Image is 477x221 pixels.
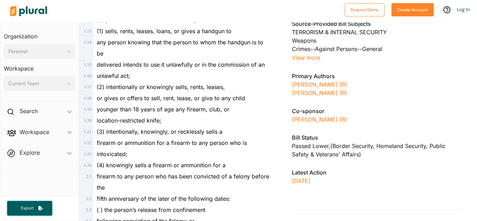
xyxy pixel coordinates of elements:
[97,206,205,213] span: ( ) the person’s release from confinement
[97,139,247,146] span: firearm or ammunition for a firearm to any person who is
[8,48,64,55] div: Personal
[292,107,463,115] h3: Co-sponsor
[83,129,91,134] span: 1 . 21
[292,28,463,36] div: TERRORISM & INTERNAL SECURITY
[16,205,38,211] span: Export
[391,3,434,16] button: Create Account
[8,80,64,87] div: Current Team
[97,72,130,79] span: unlawful act;
[292,89,347,96] a: [PERSON_NAME] (R)
[83,118,91,123] span: 1 . 20
[83,73,91,78] span: 1 . 16
[97,95,245,102] span: or gives or offers to sell, rent, lease, or give to any child
[391,6,434,13] a: Create Account
[292,53,320,62] button: View more
[345,6,384,13] a: Request Demo
[97,117,161,124] span: location-restricted knife;
[86,196,91,201] span: 2 . 2
[292,116,347,123] a: [PERSON_NAME] (R)
[292,177,463,185] p: [DATE]
[83,62,91,67] span: 1 . 15
[292,133,463,142] h3: Bill Status
[292,142,446,158] span: Homeland Security, Public Safety & Veterans' Affairs
[97,39,263,57] span: any person knowing that the person to whom the handgun is to be
[97,106,229,113] span: younger than 18 years of age any firearm, club, or
[97,150,127,157] span: intoxicated;
[4,58,75,74] h3: Workspace
[7,201,52,216] button: Export
[4,26,75,42] h3: Organization
[97,173,269,191] span: firearm to any person who has been convicted of a felony before the
[97,195,230,202] span: fifth anniversary of the later of the following dates:
[97,162,226,169] span: (4) knowingly sells a firearm or ammunition for a
[83,96,91,101] span: 1 . 18
[20,107,38,115] h2: Search
[86,207,91,212] span: 2 . 3
[457,6,470,13] a: Log In
[97,61,265,68] span: delivered intends to use it unlawfully or in the commission of an
[83,140,91,145] span: 1 . 22
[345,3,384,16] button: Request Demo
[83,84,91,89] span: 1 . 17
[83,40,91,45] span: 1 . 14
[97,28,232,35] span: (1) sells, rents, leases, loans, or gives a handgun to
[292,168,463,177] h3: Latest Action
[292,142,463,159] div: Passed Lower , ( )
[292,20,463,28] h3: Source-Provided Bill Subjects
[83,29,91,34] span: 1 . 13
[292,45,463,53] div: Crimes--Against Persons--General
[83,107,91,112] span: 1 . 19
[292,81,347,88] a: [PERSON_NAME] (R)
[83,163,91,168] span: 1 . 24
[97,83,225,90] span: (2) intentionally or knowingly sells, rents, leases,
[332,142,376,149] span: Border Security
[292,72,463,80] h3: Primary Authors
[97,128,222,135] span: (3) intentionally, knowingly, or recklessly sells a
[83,152,91,156] span: 1 . 23
[86,174,91,179] span: 2 . 1
[292,36,463,45] div: Weapons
